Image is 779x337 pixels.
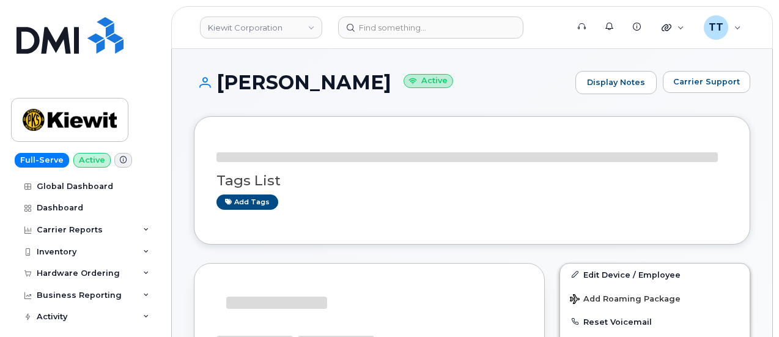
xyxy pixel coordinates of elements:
a: Display Notes [575,71,657,94]
h1: [PERSON_NAME] [194,72,569,93]
h3: Tags List [216,173,728,188]
small: Active [404,74,453,88]
span: Add Roaming Package [570,294,681,306]
a: Edit Device / Employee [560,264,750,286]
button: Reset Voicemail [560,311,750,333]
button: Carrier Support [663,71,750,93]
button: Add Roaming Package [560,286,750,311]
span: Carrier Support [673,76,740,87]
a: Add tags [216,194,278,210]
